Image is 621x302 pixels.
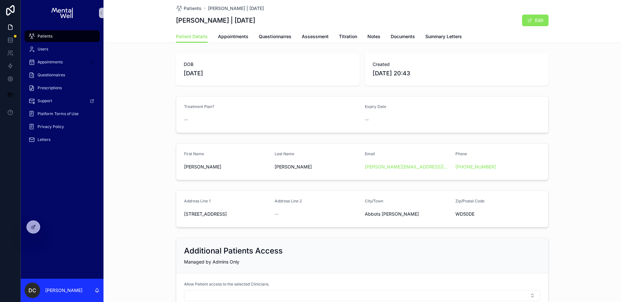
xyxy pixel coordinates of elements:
span: Documents [391,33,415,40]
span: WD50DE [455,211,541,217]
span: Email [365,151,375,156]
a: Appointments [25,56,100,68]
p: [PERSON_NAME] [45,287,82,294]
span: Appointments [38,59,63,65]
button: Edit [522,15,549,26]
a: Appointments [218,31,248,44]
span: Treatment Plan? [184,104,214,109]
a: Summary Letters [425,31,462,44]
span: -- [184,116,188,123]
span: Phone [455,151,467,156]
span: -- [275,211,278,217]
a: Questionnaires [25,69,100,81]
span: Patients [38,34,52,39]
span: Letters [38,137,50,142]
a: [PERSON_NAME] | [DATE] [208,5,264,12]
span: First Name [184,151,204,156]
span: City/Town [365,199,383,203]
span: Zip/Postal Code [455,199,485,203]
div: scrollable content [21,26,103,154]
span: Expiry Date [365,104,386,109]
a: Users [25,43,100,55]
a: Prescriptions [25,82,100,94]
span: [STREET_ADDRESS] [184,211,269,217]
span: Abbots [PERSON_NAME] [365,211,450,217]
span: [PERSON_NAME] [275,164,360,170]
a: Documents [391,31,415,44]
span: Platform Terms of Use [38,111,79,116]
span: Assessment [302,33,329,40]
a: Notes [367,31,380,44]
span: Prescriptions [38,85,62,91]
button: Select Button [184,290,540,301]
span: Last Name [275,151,294,156]
a: Patient Details [176,31,208,43]
span: Notes [367,33,380,40]
span: Summary Letters [425,33,462,40]
img: App logo [51,8,72,18]
a: [PHONE_NUMBER] [455,164,496,170]
span: Patients [184,5,202,12]
span: -- [365,116,369,123]
span: Managed by Admins Only [184,259,239,264]
h1: [PERSON_NAME] | [DATE] [176,16,255,25]
a: Patients [176,5,202,12]
a: Titration [339,31,357,44]
a: Platform Terms of Use [25,108,100,120]
span: Privacy Policy [38,124,64,129]
a: [PERSON_NAME][EMAIL_ADDRESS][DOMAIN_NAME] [365,164,450,170]
span: Support [38,98,52,103]
span: DC [28,286,36,294]
span: Address Line 2 [275,199,302,203]
a: Privacy Policy [25,121,100,133]
span: Questionnaires [38,72,65,78]
span: Users [38,47,48,52]
span: Appointments [218,33,248,40]
span: Questionnaires [259,33,291,40]
a: Questionnaires [259,31,291,44]
span: [DATE] 20:43 [373,69,541,78]
h2: Additional Patients Access [184,246,283,256]
a: Assessment [302,31,329,44]
span: Created [373,61,541,68]
span: Address Line 1 [184,199,211,203]
span: [PERSON_NAME] [184,164,269,170]
span: Allow Patient access to the selected Clinicians. [184,282,269,287]
a: Patients [25,30,100,42]
span: DOB [184,61,352,68]
a: Letters [25,134,100,146]
a: Support [25,95,100,107]
span: Patient Details [176,33,208,40]
span: Titration [339,33,357,40]
span: [DATE] [184,69,352,78]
